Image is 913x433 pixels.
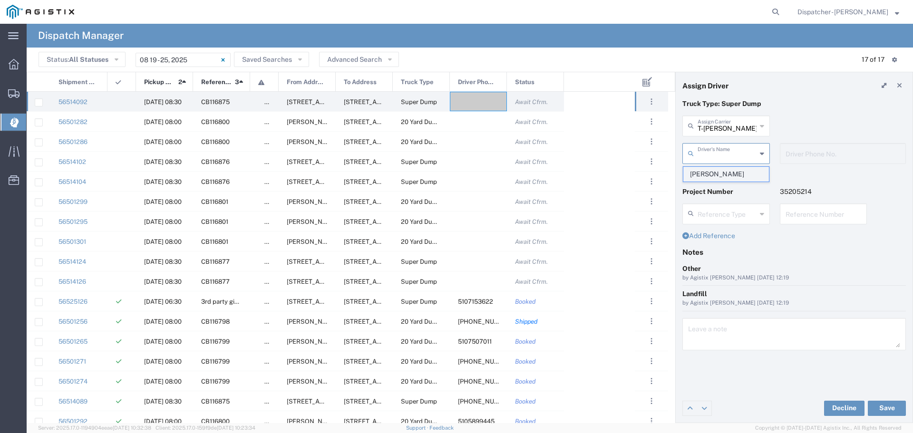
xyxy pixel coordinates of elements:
a: 56501256 [58,318,87,325]
a: 56501265 [58,338,87,345]
span: To Address [344,72,377,92]
span: . . . [651,216,652,227]
span: . . . [651,96,652,107]
button: ... [645,255,658,268]
span: . . . [651,196,652,207]
span: CB116800 [201,138,230,145]
span: [DATE] 10:32:38 [113,425,151,431]
span: false [264,318,279,325]
span: 5105899445 [458,418,495,425]
span: false [264,238,279,245]
p: Truck Type: Super Dump [682,99,906,109]
span: Await Cfrm. [515,198,548,205]
h4: References [682,171,906,179]
span: From Address [287,72,325,92]
span: 31220 Lily St, Union City, California, United States [287,178,381,185]
span: 20 Yard Dump Truck [401,418,459,425]
span: 20 Yard Dump Truck [401,378,459,385]
span: Jean Dr & Rose Way, Union City, California, United States [287,218,573,225]
span: Jean Dr & Rose Way, Union City, California, United States [287,238,573,245]
span: 31220 Lily St, Union City, California, United States [287,98,381,106]
div: Landfill [682,289,906,299]
span: Jean Dr & Rose Way, Union City, California, United States [287,358,573,365]
span: CB116801 [201,198,228,205]
span: CB116801 [201,218,228,225]
span: 08/21/2025, 08:00 [144,138,182,145]
span: 510-766-8478 [458,378,514,385]
span: Jean Dr & Rose Way, Union City, California, United States [287,378,573,385]
span: Await Cfrm. [515,138,548,145]
span: false [264,398,279,405]
button: ... [645,315,658,328]
span: false [264,378,279,385]
button: ... [645,375,658,388]
span: Jean Dr & Rose Way, Union City, California, United States [287,338,573,345]
span: 20 Yard Dump Truck [401,218,459,225]
span: false [264,138,279,145]
p: Project Number [682,187,770,197]
span: 2111 Hillcrest Ave, Antioch, California, 94509, United States [344,118,438,125]
a: 56501301 [58,238,86,245]
span: [PERSON_NAME] [683,167,769,182]
button: ... [645,95,658,108]
span: 08/22/2025, 08:00 [144,198,182,205]
span: 08/20/2025, 08:00 [144,378,182,385]
a: 56514102 [58,158,86,165]
span: 2 [178,72,182,92]
span: 31220 Lily St, Union City, California, United States [287,398,381,405]
span: 08/20/2025, 08:00 [144,358,182,365]
span: 20 Yard Dump Truck [401,338,459,345]
span: 31220 Lily St, Union City, California, United States [287,278,381,285]
a: Support [406,425,430,431]
span: Super Dump [401,98,437,106]
span: 20 Yard Dump Truck [401,238,459,245]
span: Super Dump [401,398,437,405]
span: . . . [651,136,652,147]
a: Feedback [429,425,454,431]
button: ... [645,135,658,148]
button: ... [645,155,658,168]
span: Super Dump [401,298,437,305]
div: 17 of 17 [862,55,884,65]
span: 20 Yard Dump Truck [401,138,459,145]
span: false [264,218,279,225]
a: 56525126 [58,298,87,305]
button: Saved Searches [234,52,309,67]
div: by Agistix [PERSON_NAME] [DATE] 12:19 [682,299,906,308]
span: 08/22/2025, 08:30 [144,278,182,285]
span: Booked [515,358,536,365]
span: CB116799 [201,378,230,385]
span: false [264,98,279,106]
span: 2111 Hillcrest Ave, Antioch, California, 94509, United States [344,358,438,365]
span: Copyright © [DATE]-[DATE] Agistix Inc., All Rights Reserved [755,424,902,432]
span: 31220 Lily St, Union City, California, United States [287,258,381,265]
span: 08/22/2025, 08:00 [144,218,182,225]
span: [DATE] 10:23:34 [217,425,255,431]
button: ... [645,395,658,408]
h4: Assign Driver [682,81,728,90]
span: Reference [201,72,232,92]
span: . . . [651,276,652,287]
span: 2111 Hillcrest Ave, Antioch, California, 94509, United States [344,138,438,145]
a: 56501299 [58,198,87,205]
span: CB116799 [201,358,230,365]
span: 2111 Hillcrest Ave, Antioch, California, 94509, United States [344,378,438,385]
span: Jean Dr & Rose Way, Union City, California, United States [287,418,573,425]
span: Await Cfrm. [515,118,548,125]
a: 56501274 [58,378,87,385]
span: false [264,118,279,125]
span: false [264,418,279,425]
span: 08/20/2025, 08:00 [144,338,182,345]
span: 2111 Hillcrest Ave, Antioch, California, 94509, United States [344,198,438,205]
a: 56514089 [58,398,87,405]
div: by Agistix [PERSON_NAME] [DATE] 12:19 [682,274,906,282]
button: ... [645,295,658,308]
button: Status:All Statuses [39,52,126,67]
span: 510-760-3627 [458,318,514,325]
button: ... [645,175,658,188]
span: Truck Type [401,72,434,92]
button: ... [645,335,658,348]
span: CB116877 [201,278,230,285]
span: Await Cfrm. [515,218,548,225]
button: ... [645,355,658,368]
